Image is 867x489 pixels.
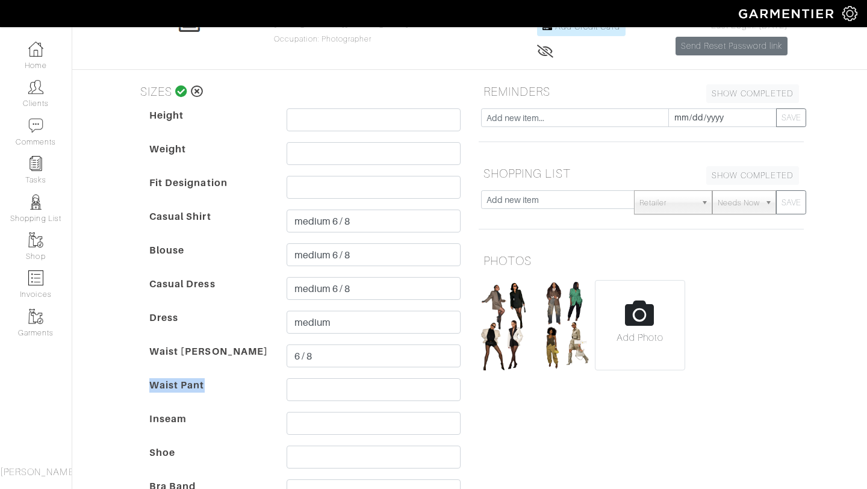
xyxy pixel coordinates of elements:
[481,280,532,370] img: o5Do2wwdzwcRZDEBiQsYGqfu
[140,344,278,378] dt: Waist [PERSON_NAME]
[539,280,589,370] img: qNeXNYD4bCwzV3R4kc8cT3UX
[140,446,278,479] dt: Shoe
[28,156,43,171] img: reminder-icon-8004d30b9f0a5d33ae49ab947aed9ed385cf756f9e5892f1edd6e32f2345188e.png
[776,108,806,127] button: SAVE
[140,210,278,243] dt: Casual Shirt
[842,6,857,21] img: gear-icon-white-bd11855cb880d31180b6d7d6211b90ccbf57a29d726f0c71d8c61bd08dd39cc2.png
[733,3,842,24] img: garmentier-logo-header-white-b43fb05a5012e4ada735d5af1a66efaba907eab6374d6393d1fbf88cb4ef424d.png
[28,42,43,57] img: dashboard-icon-dbcd8f5a0b271acd01030246c82b418ddd0df26cd7fceb0bd07c9910d44c42f6.png
[28,232,43,248] img: garments-icon-b7da505a4dc4fd61783c78ac3ca0ef83fa9d6f193b1c9dc38574b1d14d53ca28.png
[28,195,43,210] img: stylists-icon-eb353228a002819b7ec25b43dbf5f0378dd9e0616d9560372ff212230b889e62.png
[140,176,278,210] dt: Fit Designation
[479,79,804,104] h5: REMINDERS
[140,378,278,412] dt: Waist Pant
[481,108,669,127] input: Add new item...
[28,270,43,285] img: orders-icon-0abe47150d42831381b5fb84f609e132dff9fe21cb692f30cb5eec754e2cba89.png
[140,108,278,142] dt: Height
[28,79,43,95] img: clients-icon-6bae9207a08558b7cb47a8932f037763ab4055f8c8b6bfacd5dc20c3e0201464.png
[706,84,799,103] a: SHOW COMPLETED
[639,191,696,215] span: Retailer
[135,79,461,104] h5: SIZES
[479,249,804,273] h5: PHOTOS
[706,166,799,185] a: SHOW COMPLETED
[140,277,278,311] dt: Casual Dress
[140,412,278,446] dt: Inseam
[140,243,278,277] dt: Blouse
[140,142,278,176] dt: Weight
[28,309,43,324] img: garments-icon-b7da505a4dc4fd61783c78ac3ca0ef83fa9d6f193b1c9dc38574b1d14d53ca28.png
[676,37,788,55] a: Send Reset Password link
[776,190,806,214] button: SAVE
[140,311,278,344] dt: Dress
[28,118,43,133] img: comment-icon-a0a6a9ef722e966f86d9cbdc48e553b5cf19dbc54f86b18d962a5391bc8f6eb6.png
[479,161,804,185] h5: SHOPPING LIST
[718,191,760,215] span: Needs Now
[481,190,635,209] input: Add new item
